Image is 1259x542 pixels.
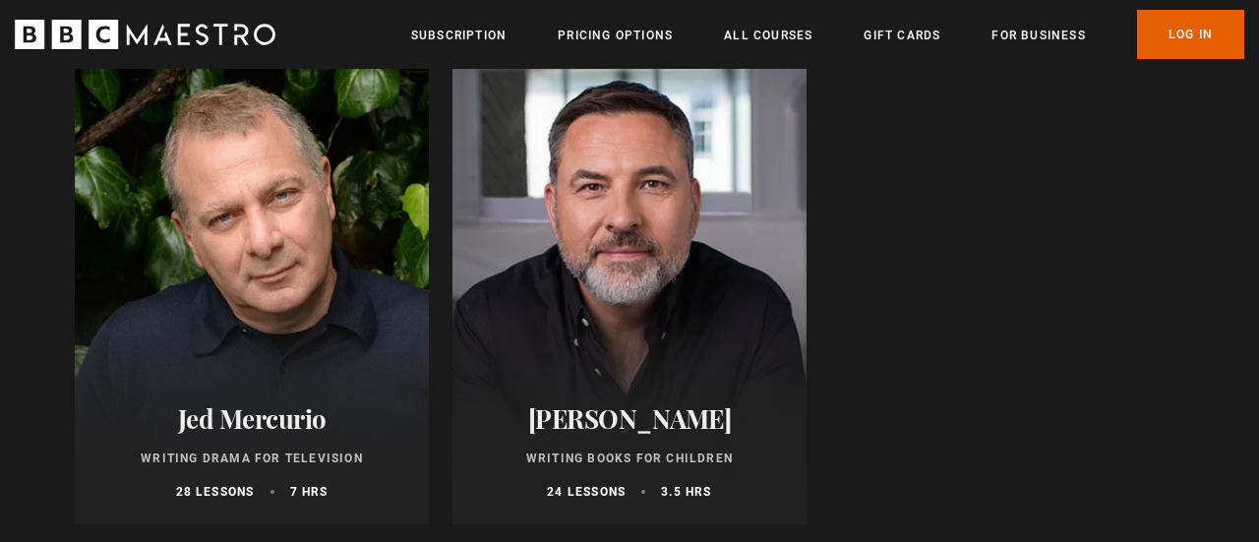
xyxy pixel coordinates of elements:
p: 28 lessons [176,483,255,501]
h2: [PERSON_NAME] [476,403,783,434]
p: 3.5 hrs [661,483,711,501]
a: Log In [1137,10,1244,59]
a: Subscription [411,26,507,45]
a: All Courses [724,26,812,45]
h2: Jed Mercurio [98,403,405,434]
a: Jed Mercurio Writing Drama for Television 28 lessons 7 hrs [75,52,429,524]
a: [PERSON_NAME] Writing Books for Children 24 lessons 3.5 hrs [452,52,807,524]
a: For business [991,26,1085,45]
a: Gift Cards [864,26,940,45]
p: 7 hrs [290,483,329,501]
p: 24 lessons [547,483,626,501]
nav: Primary [411,10,1244,59]
a: Pricing Options [558,26,673,45]
p: Writing Books for Children [476,450,783,467]
svg: BBC Maestro [15,20,275,49]
p: Writing Drama for Television [98,450,405,467]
